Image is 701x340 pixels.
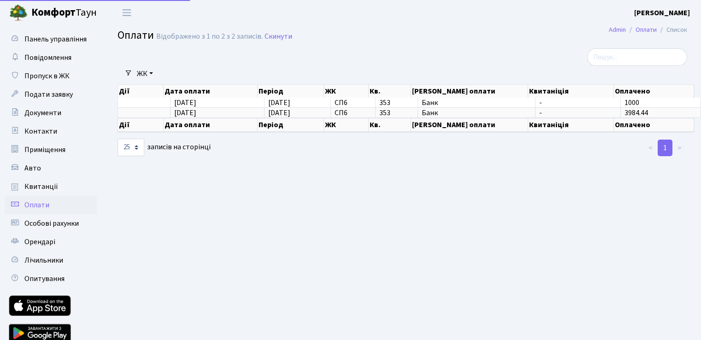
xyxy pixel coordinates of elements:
th: Дії [118,85,164,98]
th: ЖК [324,118,369,132]
span: [DATE] [174,108,196,118]
a: Пропуск в ЖК [5,67,97,85]
span: [DATE] [174,98,196,108]
span: СП6 [335,99,371,106]
th: Квитаніція [528,85,613,98]
th: ЖК [324,85,369,98]
b: Комфорт [31,5,76,20]
th: [PERSON_NAME] оплати [411,118,528,132]
a: Квитанції [5,177,97,196]
input: Пошук... [587,48,687,66]
th: Дата оплати [164,85,257,98]
span: Авто [24,163,41,173]
span: 353 [379,99,414,106]
th: Період [258,85,324,98]
span: Орендарі [24,237,55,247]
span: [DATE] [268,98,290,108]
span: Подати заявку [24,89,73,100]
span: Документи [24,108,61,118]
a: Admin [609,25,626,35]
a: Контакти [5,122,97,141]
th: [PERSON_NAME] оплати [411,85,528,98]
th: Період [258,118,324,132]
span: 1000 [624,98,639,108]
span: Опитування [24,274,65,284]
th: Дата оплати [164,118,257,132]
span: Квитанції [24,182,58,192]
a: Оплати [5,196,97,214]
span: - [539,109,617,117]
th: Оплачено [614,118,694,132]
b: [PERSON_NAME] [634,8,690,18]
nav: breadcrumb [595,20,701,40]
th: Дії [118,118,164,132]
button: Переключити навігацію [115,5,138,20]
a: Опитування [5,270,97,288]
th: Квитаніція [528,118,613,132]
select: записів на сторінці [118,139,144,156]
a: Подати заявку [5,85,97,104]
span: [DATE] [268,108,290,118]
a: Документи [5,104,97,122]
th: Оплачено [614,85,694,98]
a: Панель управління [5,30,97,48]
span: Оплати [24,200,49,210]
li: Список [657,25,687,35]
span: Контакти [24,126,57,136]
span: Пропуск в ЖК [24,71,70,81]
a: Лічильники [5,251,97,270]
a: 1 [658,140,672,156]
span: Оплати [118,27,154,43]
a: Орендарі [5,233,97,251]
span: Банк [422,109,531,117]
span: 3984.44 [624,108,648,118]
div: Відображено з 1 по 2 з 2 записів. [156,32,263,41]
span: Приміщення [24,145,65,155]
a: Скинути [265,32,292,41]
span: Банк [422,99,531,106]
span: - [539,99,617,106]
a: [PERSON_NAME] [634,7,690,18]
span: Лічильники [24,255,63,265]
label: записів на сторінці [118,139,211,156]
span: СП6 [335,109,371,117]
a: Авто [5,159,97,177]
span: Панель управління [24,34,87,44]
th: Кв. [369,118,411,132]
a: Особові рахунки [5,214,97,233]
a: ЖК [133,66,157,82]
th: Кв. [369,85,411,98]
span: Таун [31,5,97,21]
img: logo.png [9,4,28,22]
span: Повідомлення [24,53,71,63]
span: 353 [379,109,414,117]
a: Повідомлення [5,48,97,67]
span: Особові рахунки [24,218,79,229]
a: Приміщення [5,141,97,159]
a: Оплати [636,25,657,35]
